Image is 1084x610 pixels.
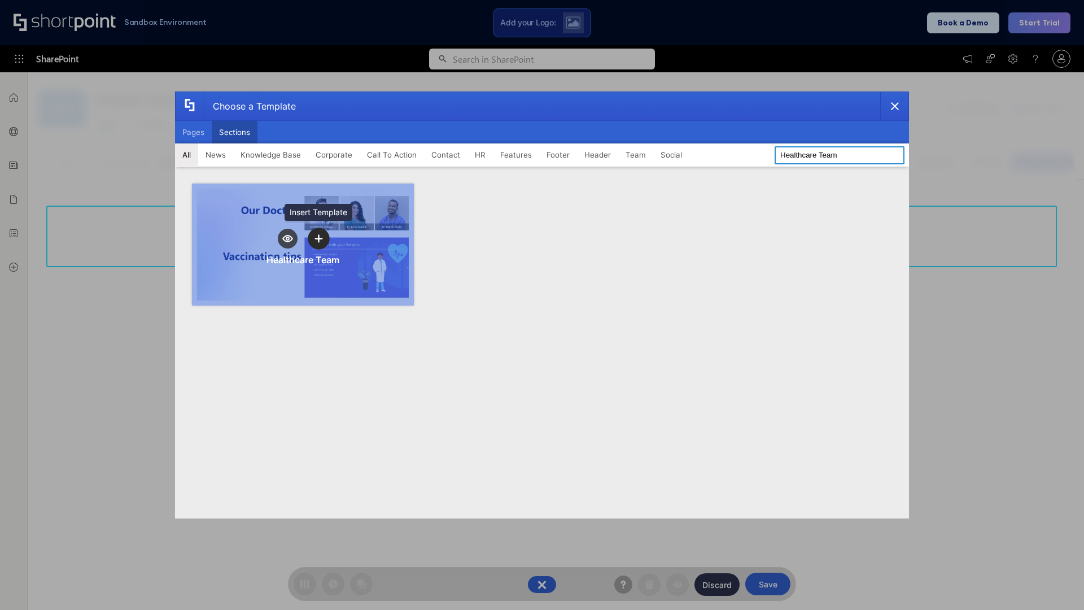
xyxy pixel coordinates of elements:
[493,143,539,166] button: Features
[175,143,198,166] button: All
[775,146,904,164] input: Search
[653,143,689,166] button: Social
[204,92,296,120] div: Choose a Template
[539,143,577,166] button: Footer
[1028,556,1084,610] iframe: Chat Widget
[618,143,653,166] button: Team
[308,143,360,166] button: Corporate
[360,143,424,166] button: Call To Action
[198,143,233,166] button: News
[175,91,909,518] div: template selector
[424,143,467,166] button: Contact
[233,143,308,166] button: Knowledge Base
[467,143,493,166] button: HR
[266,254,339,265] div: Healthcare Team
[577,143,618,166] button: Header
[175,121,212,143] button: Pages
[212,121,257,143] button: Sections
